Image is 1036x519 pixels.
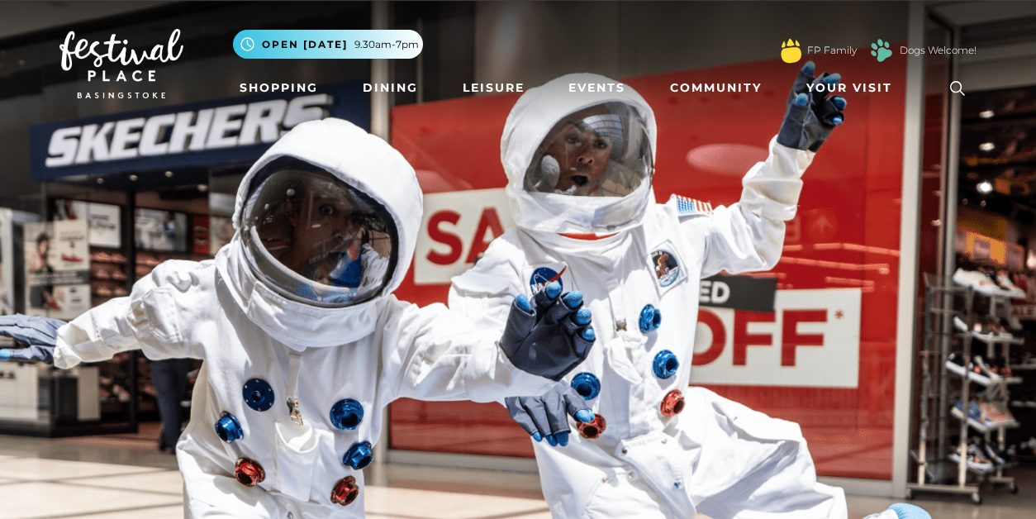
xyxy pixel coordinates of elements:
img: Festival Place Logo [59,29,183,98]
span: Open [DATE] [262,37,348,52]
span: Your Visit [806,79,892,97]
a: Your Visit [800,73,907,103]
a: FP Family [807,43,857,58]
a: Leisure [456,73,531,103]
a: Dogs Welcome! [900,43,977,58]
span: 9.30am-7pm [354,37,419,52]
button: Open [DATE] 9.30am-7pm [233,30,423,59]
a: Events [562,73,632,103]
a: Dining [356,73,425,103]
a: Shopping [233,73,325,103]
a: Community [663,73,768,103]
